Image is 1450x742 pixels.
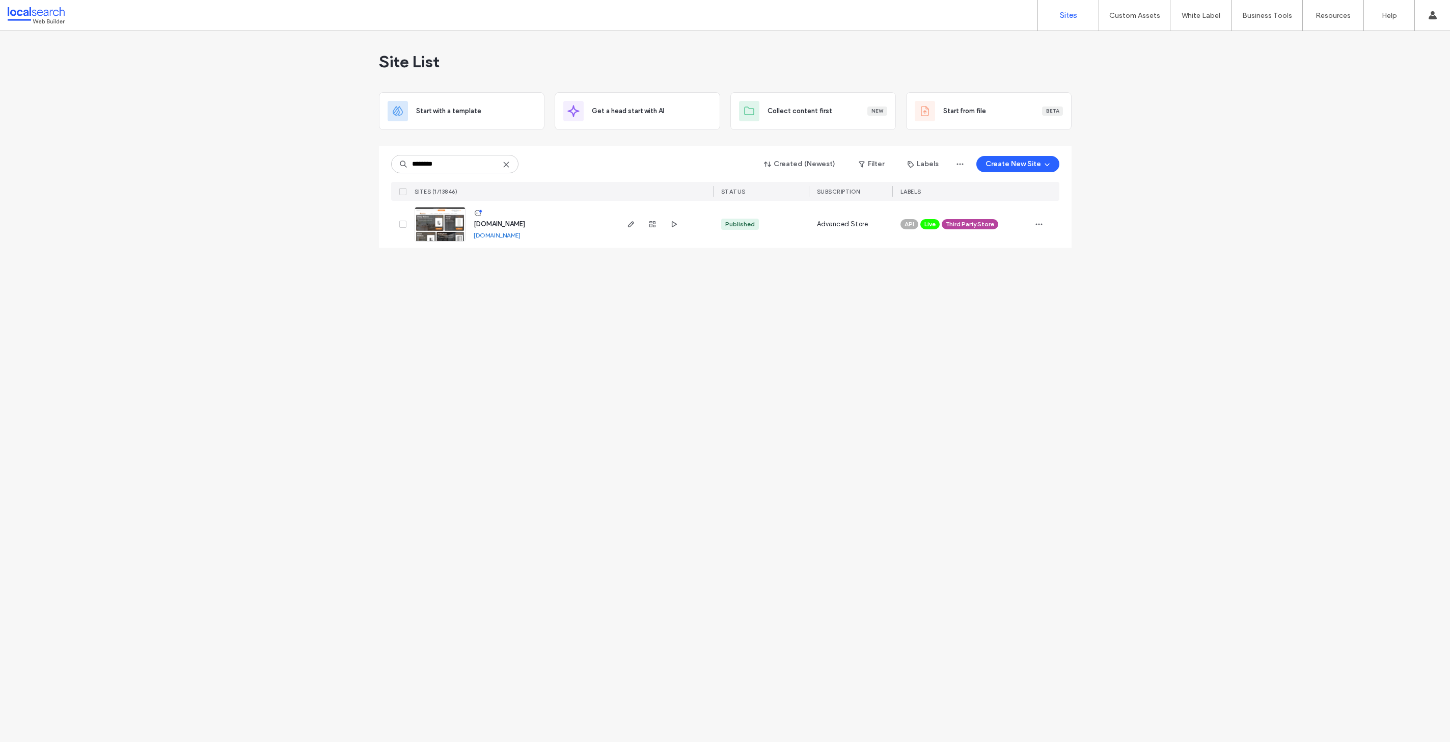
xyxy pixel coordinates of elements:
label: White Label [1182,11,1220,20]
div: Start from fileBeta [906,92,1072,130]
label: Custom Assets [1109,11,1160,20]
span: Start from file [943,106,986,116]
span: Get a head start with AI [592,106,664,116]
a: [DOMAIN_NAME] [474,220,525,228]
button: Created (Newest) [755,156,844,172]
button: Filter [849,156,894,172]
span: STATUS [721,188,746,195]
label: Business Tools [1242,11,1292,20]
div: Beta [1042,107,1063,116]
span: Third Party Store [946,220,994,229]
div: Start with a template [379,92,544,130]
label: Resources [1316,11,1351,20]
span: Start with a template [416,106,481,116]
span: Site List [379,51,440,72]
div: New [867,107,887,116]
label: Sites [1060,11,1077,20]
span: LABELS [900,188,921,195]
span: Collect content first [768,106,832,116]
div: Get a head start with AI [555,92,720,130]
div: Published [725,220,755,229]
label: Help [1382,11,1397,20]
button: Labels [898,156,948,172]
span: Live [924,220,936,229]
div: Collect content firstNew [730,92,896,130]
span: SITES (1/13846) [415,188,458,195]
button: Create New Site [976,156,1059,172]
span: Advanced Store [817,219,868,229]
span: SUBSCRIPTION [817,188,860,195]
a: [DOMAIN_NAME] [474,231,521,239]
span: API [905,220,914,229]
